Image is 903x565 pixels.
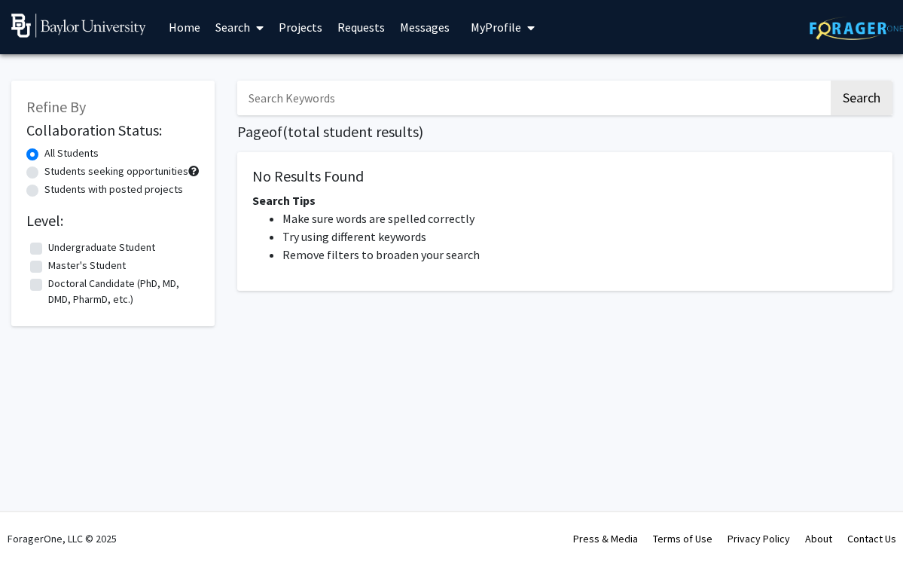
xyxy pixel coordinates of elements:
[392,1,457,53] a: Messages
[48,258,126,273] label: Master's Student
[8,512,117,565] div: ForagerOne, LLC © 2025
[237,123,892,141] h1: Page of ( total student results)
[44,182,183,197] label: Students with posted projects
[44,163,188,179] label: Students seeking opportunities
[26,97,86,116] span: Refine By
[237,81,828,115] input: Search Keywords
[208,1,271,53] a: Search
[48,276,196,307] label: Doctoral Candidate (PhD, MD, DMD, PharmD, etc.)
[44,145,99,161] label: All Students
[831,81,892,115] button: Search
[471,20,521,35] span: My Profile
[11,14,146,38] img: Baylor University Logo
[653,532,712,545] a: Terms of Use
[237,306,892,341] nav: Page navigation
[282,228,877,246] li: Try using different keywords
[26,212,200,230] h2: Level:
[271,1,330,53] a: Projects
[573,532,638,545] a: Press & Media
[330,1,392,53] a: Requests
[48,240,155,255] label: Undergraduate Student
[282,246,877,264] li: Remove filters to broaden your search
[161,1,208,53] a: Home
[252,193,316,208] span: Search Tips
[805,532,832,545] a: About
[11,497,64,554] iframe: Chat
[26,121,200,139] h2: Collaboration Status:
[282,209,877,228] li: Make sure words are spelled correctly
[252,167,877,185] h5: No Results Found
[728,532,790,545] a: Privacy Policy
[847,532,896,545] a: Contact Us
